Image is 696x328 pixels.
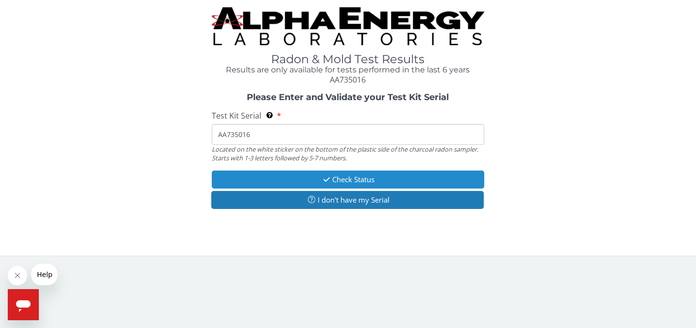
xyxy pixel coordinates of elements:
[330,74,366,85] span: AA735016
[211,191,484,209] button: I don't have my Serial
[212,53,484,66] h1: Radon & Mold Test Results
[212,171,484,189] button: Check Status
[8,289,39,320] iframe: Button to launch messaging window
[247,92,449,103] strong: Please Enter and Validate your Test Kit Serial
[212,66,484,74] h4: Results are only available for tests performed in the last 6 years
[212,7,484,45] img: TightCrop.jpg
[31,264,57,285] iframe: Message from company
[212,110,261,121] span: Test Kit Serial
[212,145,484,163] div: Located on the white sticker on the bottom of the plastic side of the charcoal radon sampler. Sta...
[8,266,27,285] iframe: Close message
